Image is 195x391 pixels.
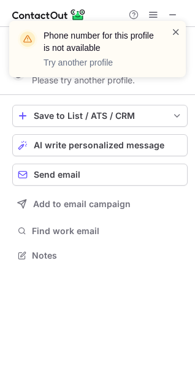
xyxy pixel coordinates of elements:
button: Send email [12,164,188,186]
button: Notes [12,247,188,264]
img: ContactOut v5.3.10 [12,7,86,22]
header: Phone number for this profile is not available [44,29,156,54]
button: Find work email [12,222,188,240]
button: Add to email campaign [12,193,188,215]
span: Find work email [32,226,183,237]
span: Add to email campaign [33,199,131,209]
div: Save to List / ATS / CRM [34,111,166,121]
img: warning [18,29,37,49]
p: Try another profile [44,56,156,69]
span: Send email [34,170,80,180]
span: AI write personalized message [34,140,164,150]
button: AI write personalized message [12,134,188,156]
span: Notes [32,250,183,261]
button: save-profile-one-click [12,105,188,127]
